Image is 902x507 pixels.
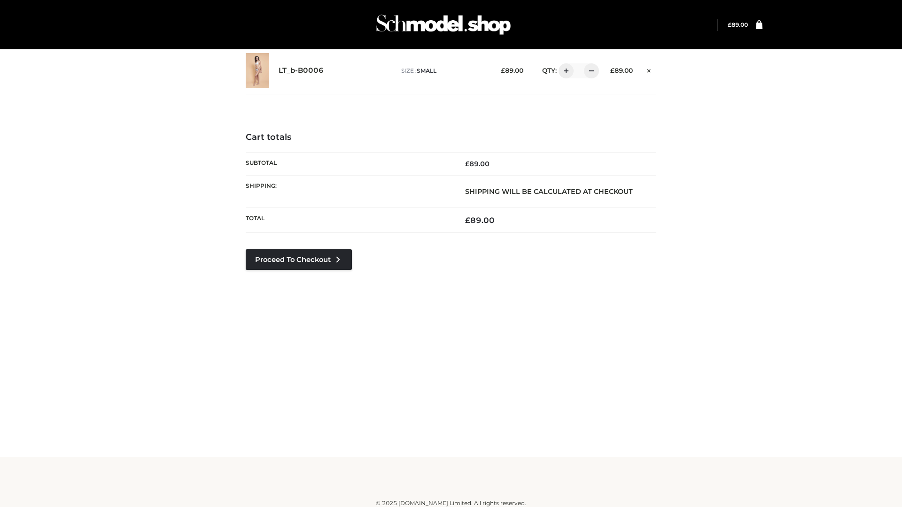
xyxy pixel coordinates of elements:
[610,67,633,74] bdi: 89.00
[246,208,451,233] th: Total
[610,67,614,74] span: £
[279,66,324,75] a: LT_b-B0006
[728,21,748,28] bdi: 89.00
[728,21,731,28] span: £
[642,63,656,76] a: Remove this item
[465,187,633,196] strong: Shipping will be calculated at checkout
[246,132,656,143] h4: Cart totals
[465,160,490,168] bdi: 89.00
[246,175,451,207] th: Shipping:
[501,67,505,74] span: £
[373,6,514,43] img: Schmodel Admin 964
[417,67,436,74] span: SMALL
[246,249,352,270] a: Proceed to Checkout
[533,63,596,78] div: QTY:
[501,67,523,74] bdi: 89.00
[465,160,469,168] span: £
[465,215,495,225] bdi: 89.00
[728,21,748,28] a: £89.00
[246,152,451,175] th: Subtotal
[401,67,486,75] p: size :
[465,215,470,225] span: £
[246,53,269,88] img: LT_b-B0006 - SMALL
